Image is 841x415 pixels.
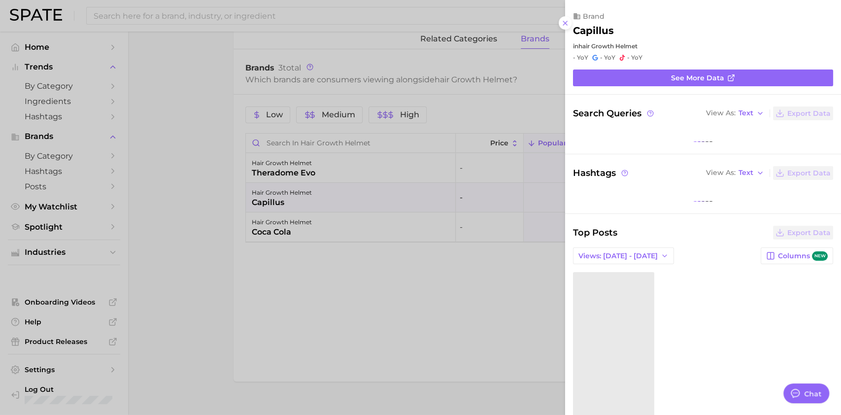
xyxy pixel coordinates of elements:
[739,110,753,116] span: Text
[773,106,833,120] button: Export Data
[604,54,615,62] span: YoY
[583,12,605,21] span: brand
[573,54,575,61] span: -
[578,42,638,50] span: hair growth helmet
[704,167,767,179] button: View AsText
[787,169,831,177] span: Export Data
[573,69,833,86] a: See more data
[573,166,630,180] span: Hashtags
[578,252,658,260] span: Views: [DATE] - [DATE]
[761,247,833,264] button: Columnsnew
[787,229,831,237] span: Export Data
[627,54,630,61] span: -
[573,106,655,120] span: Search Queries
[631,54,642,62] span: YoY
[773,166,833,180] button: Export Data
[773,226,833,240] button: Export Data
[778,251,828,261] span: Columns
[671,74,724,82] span: See more data
[573,42,833,50] div: in
[573,247,674,264] button: Views: [DATE] - [DATE]
[573,25,614,36] h2: capillus
[573,226,617,240] span: Top Posts
[812,251,828,261] span: new
[739,170,753,175] span: Text
[704,107,767,120] button: View AsText
[577,54,588,62] span: YoY
[600,54,603,61] span: -
[706,110,736,116] span: View As
[706,170,736,175] span: View As
[787,109,831,118] span: Export Data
